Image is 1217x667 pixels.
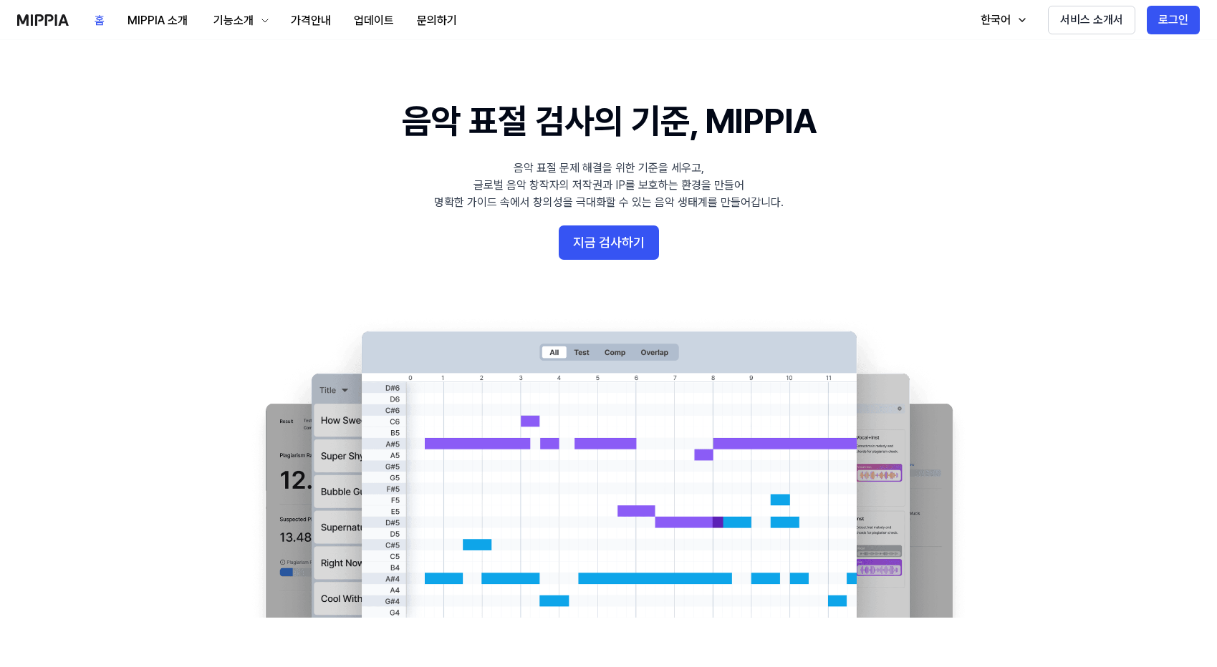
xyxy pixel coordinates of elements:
[402,97,815,145] h1: 음악 표절 검사의 기준, MIPPIA
[405,6,468,35] button: 문의하기
[1147,6,1200,34] button: 로그인
[434,160,784,211] div: 음악 표절 문제 해결을 위한 기준을 세우고, 글로벌 음악 창작자의 저작권과 IP를 보호하는 환경을 만들어 명확한 가이드 속에서 창의성을 극대화할 수 있는 음악 생태계를 만들어...
[342,6,405,35] button: 업데이트
[83,1,116,40] a: 홈
[236,317,981,618] img: main Image
[279,6,342,35] button: 가격안내
[966,6,1036,34] button: 한국어
[17,14,69,26] img: logo
[1048,6,1135,34] button: 서비스 소개서
[978,11,1014,29] div: 한국어
[559,225,659,260] button: 지금 검사하기
[199,6,279,35] button: 기능소개
[116,6,199,35] button: MIPPIA 소개
[342,1,405,40] a: 업데이트
[83,6,116,35] button: 홈
[211,12,256,29] div: 기능소개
